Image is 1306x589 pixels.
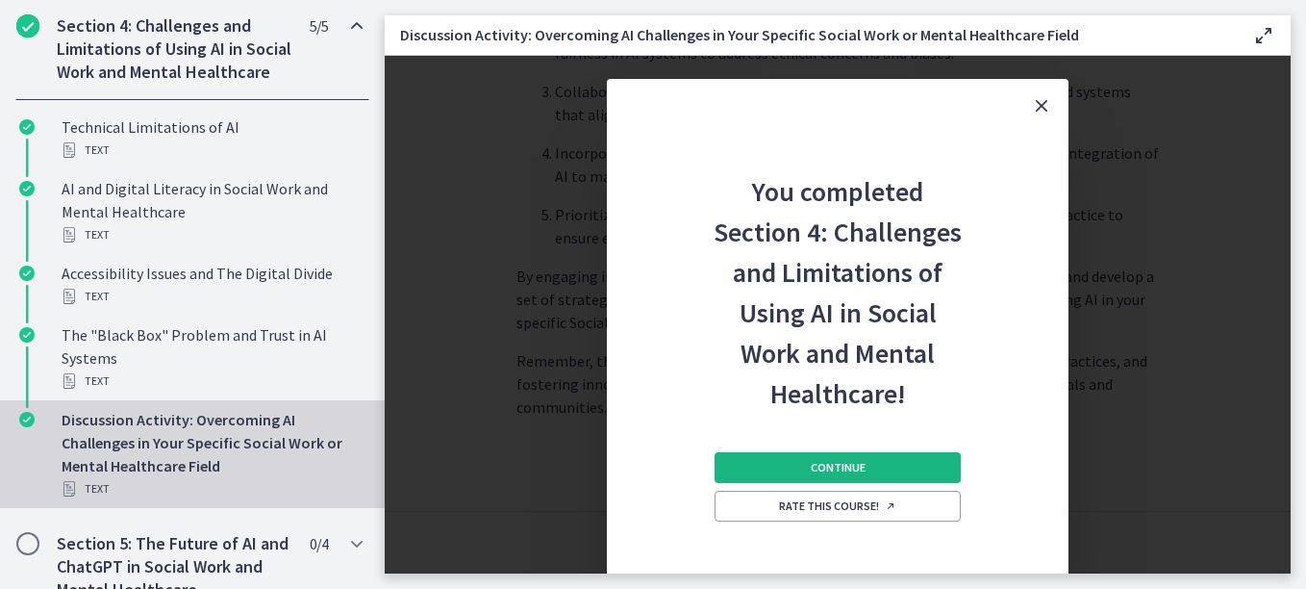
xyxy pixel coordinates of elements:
i: Completed [19,266,35,281]
span: 0 / 4 [310,532,328,555]
span: Continue [811,460,866,475]
h2: Section 4: Challenges and Limitations of Using AI in Social Work and Mental Healthcare [57,14,291,84]
i: Completed [19,327,35,343]
i: Opens in a new window [885,500,896,512]
div: Text [62,477,362,500]
div: Discussion Activity: Overcoming AI Challenges in Your Specific Social Work or Mental Healthcare F... [62,408,362,500]
i: Completed [19,181,35,196]
button: Close [1015,79,1068,133]
button: Continue [715,452,961,483]
a: Rate this course! Opens in a new window [715,491,961,522]
div: Accessibility Issues and The Digital Divide [62,262,362,308]
span: Rate this course! [779,499,896,514]
div: Text [62,370,362,393]
h3: Discussion Activity: Overcoming AI Challenges in Your Specific Social Work or Mental Healthcare F... [400,23,1221,46]
div: Text [62,223,362,246]
div: The "Black Box" Problem and Trust in AI Systems [62,323,362,393]
h2: You completed Section 4: Challenges and Limitations of Using AI in Social Work and Mental Healthc... [711,133,965,414]
i: Completed [19,119,35,135]
span: 5 / 5 [310,14,328,38]
div: Text [62,139,362,162]
i: Completed [19,412,35,427]
div: Technical Limitations of AI [62,115,362,162]
div: AI and Digital Literacy in Social Work and Mental Healthcare [62,177,362,246]
i: Completed [16,14,39,38]
div: Text [62,285,362,308]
